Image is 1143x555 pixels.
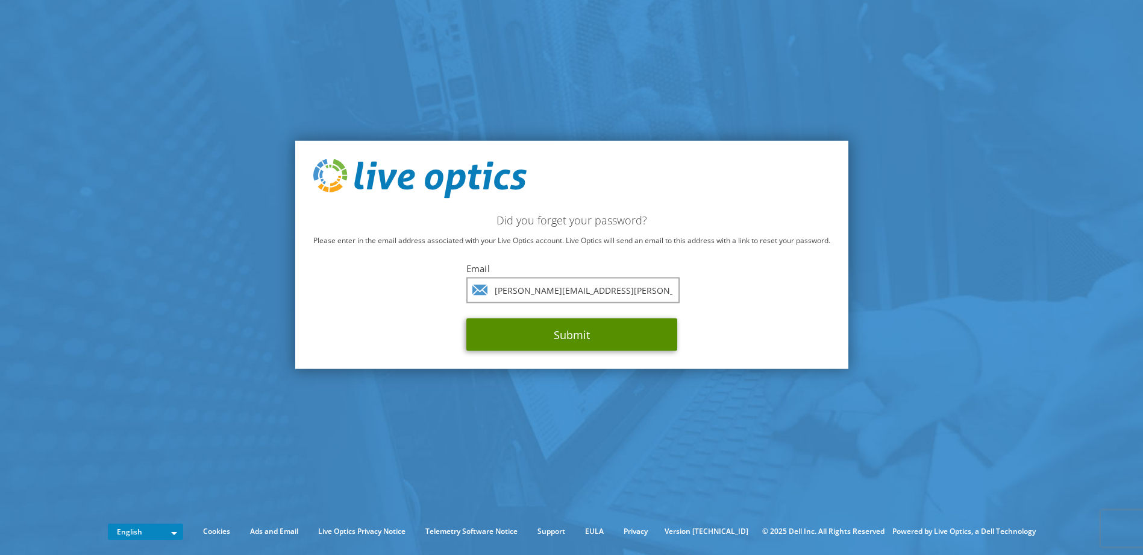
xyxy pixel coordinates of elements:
button: Submit [466,319,677,351]
a: Support [528,525,574,538]
a: EULA [576,525,613,538]
a: Ads and Email [241,525,307,538]
li: Version [TECHNICAL_ID] [659,525,754,538]
label: Email [466,262,677,274]
a: Privacy [615,525,657,538]
li: Powered by Live Optics, a Dell Technology [892,525,1036,538]
a: Cookies [194,525,239,538]
h2: Did you forget your password? [313,214,830,227]
a: Telemetry Software Notice [416,525,527,538]
a: Live Optics Privacy Notice [309,525,415,538]
p: Please enter in the email address associated with your Live Optics account. Live Optics will send... [313,234,830,247]
li: © 2025 Dell Inc. All Rights Reserved [756,525,891,538]
img: live_optics_svg.svg [313,159,527,198]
